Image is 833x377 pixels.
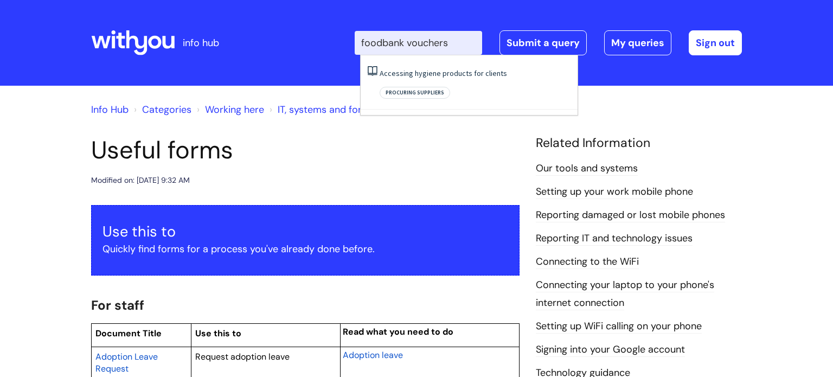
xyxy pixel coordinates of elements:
[689,30,742,55] a: Sign out
[536,255,639,269] a: Connecting to the WiFi
[536,185,693,199] a: Setting up your work mobile phone
[131,101,191,118] li: Solution home
[604,30,671,55] a: My queries
[183,34,219,52] p: info hub
[536,278,714,310] a: Connecting your laptop to your phone's internet connection
[380,87,450,99] span: Procuring suppliers
[195,328,241,339] span: Use this to
[91,136,520,165] h1: Useful forms
[499,30,587,55] a: Submit a query
[536,136,742,151] h4: Related Information
[343,326,453,337] span: Read what you need to do
[91,297,144,314] span: For staff
[95,351,158,374] span: Adoption Leave Request
[102,240,508,258] p: Quickly find forms for a process you've already done before.
[102,223,508,240] h3: Use this to
[95,350,158,375] a: Adoption Leave Request
[536,232,693,246] a: Reporting IT and technology issues
[142,103,191,116] a: Categories
[278,103,375,116] a: IT, systems and forms
[343,349,403,361] span: Adoption leave
[91,174,190,187] div: Modified on: [DATE] 9:32 AM
[194,101,264,118] li: Working here
[536,320,702,334] a: Setting up WiFi calling on your phone
[536,162,638,176] a: Our tools and systems
[380,68,507,78] a: Accessing hygiene products for clients
[267,101,375,118] li: IT, systems and forms
[536,208,725,222] a: Reporting damaged or lost mobile phones
[91,103,129,116] a: Info Hub
[536,343,685,357] a: Signing into your Google account
[343,348,403,361] a: Adoption leave
[205,103,264,116] a: Working here
[355,31,482,55] input: Search
[95,328,162,339] span: Document Title
[355,30,742,55] div: | -
[195,351,290,362] span: Request adoption leave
